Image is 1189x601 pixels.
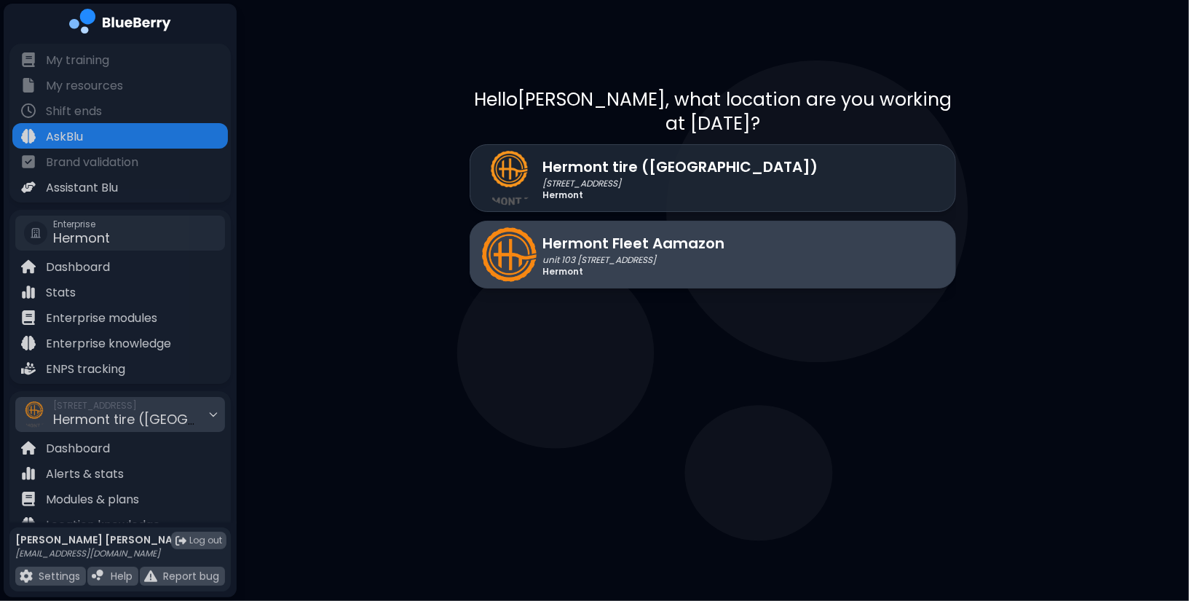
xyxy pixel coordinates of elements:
img: file icon [21,129,36,144]
p: Alerts & stats [46,466,124,483]
p: Dashboard [46,259,110,276]
span: Hermont tire ([GEOGRAPHIC_DATA]) [53,410,291,428]
p: Settings [39,570,80,583]
img: file icon [92,570,105,583]
p: [STREET_ADDRESS] [542,178,818,189]
p: Hermont [542,266,724,278]
img: file icon [21,285,36,299]
img: file icon [21,441,36,455]
img: company thumbnail [21,401,47,428]
img: file icon [21,52,36,67]
img: logout [175,535,186,546]
p: Dashboard [46,440,110,457]
img: file icon [21,103,36,118]
p: Enterprise modules [46,310,157,327]
img: file icon [21,336,36,350]
p: Brand validation [46,154,138,171]
p: Stats [46,284,76,302]
p: Report bug [163,570,219,583]
p: Shift ends [46,103,102,120]
img: file icon [21,361,36,376]
img: file icon [20,570,33,583]
p: [EMAIL_ADDRESS][DOMAIN_NAME] [15,548,192,559]
p: Hermont Fleet Aamazon [542,232,724,254]
p: Modules & plans [46,491,139,508]
p: unit 103 [STREET_ADDRESS] [542,254,724,266]
img: file icon [21,492,36,506]
img: company logo [69,9,171,39]
img: file icon [21,310,36,325]
img: file icon [144,570,157,583]
span: Hermont [53,229,110,247]
span: Enterprise [53,219,110,230]
p: AskBlu [46,128,83,146]
img: file icon [21,466,36,481]
p: Help [111,570,133,583]
img: file icon [21,154,36,169]
a: company thumbnailHermont tire ([GEOGRAPHIC_DATA])[STREET_ADDRESS]Hermont [470,144,956,212]
p: Hermont [542,189,818,201]
p: Location knowledge [46,516,160,534]
span: [STREET_ADDRESS] [53,400,199,412]
p: [PERSON_NAME] [PERSON_NAME] [15,533,192,546]
p: Enterprise knowledge [46,335,171,353]
p: My resources [46,77,123,95]
img: company thumbnail [482,151,537,205]
img: file icon [21,78,36,93]
img: file icon [21,517,36,532]
span: Log out [189,535,222,546]
img: company thumbnail [482,227,537,282]
p: ENPS tracking [46,361,125,378]
img: file icon [21,259,36,274]
img: file icon [21,180,36,195]
p: Hello [PERSON_NAME] , what location are you working at [DATE]? [470,87,956,135]
a: company thumbnailHermont Fleet Aamazonunit 103 [STREET_ADDRESS]Hermont [470,221,956,288]
p: Hermont tire ([GEOGRAPHIC_DATA]) [542,156,818,178]
p: My training [46,52,109,69]
p: Assistant Blu [46,179,118,197]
